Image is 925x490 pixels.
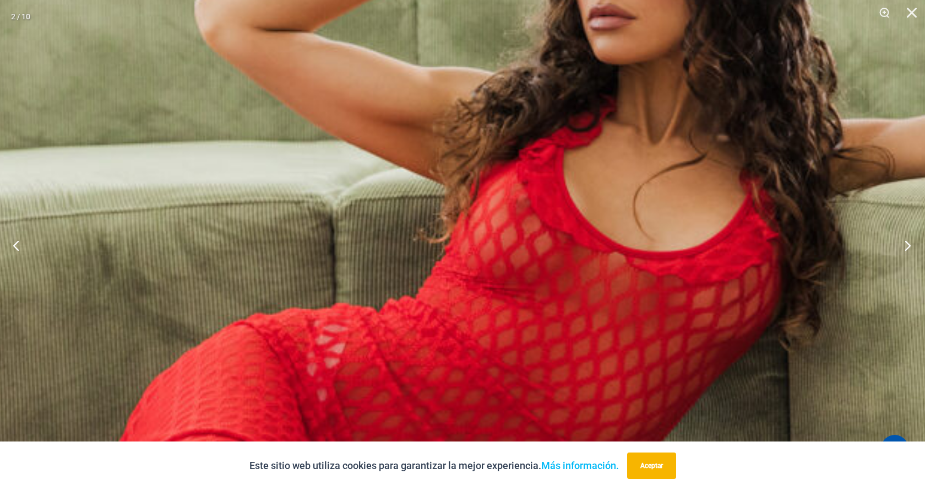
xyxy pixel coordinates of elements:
[627,453,676,479] button: Aceptar
[249,460,541,471] font: Este sitio web utiliza cookies para garantizar la mejor experiencia.
[541,460,619,471] a: Más información.
[11,12,30,21] font: 2 / 10
[884,218,925,273] button: Próximo
[640,462,663,470] font: Aceptar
